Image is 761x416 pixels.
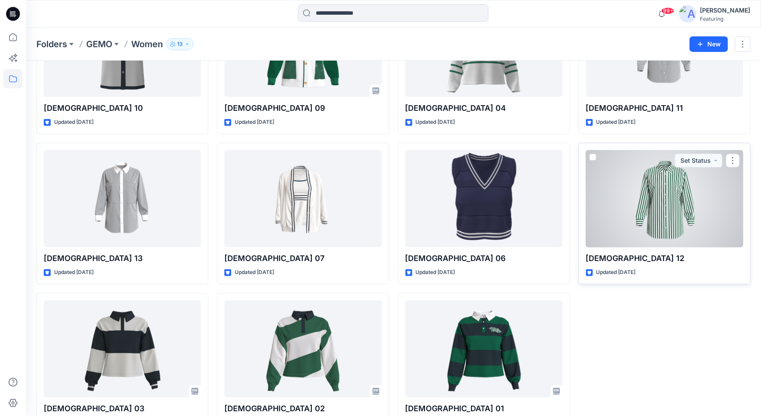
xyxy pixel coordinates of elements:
[405,403,563,415] p: [DEMOGRAPHIC_DATA] 01
[679,5,696,23] img: avatar
[596,268,636,277] p: Updated [DATE]
[690,36,728,52] button: New
[405,252,563,264] p: [DEMOGRAPHIC_DATA] 06
[224,150,382,247] a: Ladies 07
[224,252,382,264] p: [DEMOGRAPHIC_DATA] 07
[44,150,201,247] a: Ladies 13
[586,102,743,114] p: [DEMOGRAPHIC_DATA] 11
[224,403,382,415] p: [DEMOGRAPHIC_DATA] 02
[36,38,67,50] a: Folders
[54,118,94,127] p: Updated [DATE]
[224,300,382,397] a: Ladies 02
[166,38,194,50] button: 13
[177,39,183,49] p: 13
[44,102,201,114] p: [DEMOGRAPHIC_DATA] 10
[44,252,201,264] p: [DEMOGRAPHIC_DATA] 13
[405,102,563,114] p: [DEMOGRAPHIC_DATA] 04
[235,268,274,277] p: Updated [DATE]
[416,118,455,127] p: Updated [DATE]
[235,118,274,127] p: Updated [DATE]
[405,150,563,247] a: Ladies 06
[700,16,750,22] div: Featuring
[86,38,112,50] a: GEMO
[596,118,636,127] p: Updated [DATE]
[416,268,455,277] p: Updated [DATE]
[54,268,94,277] p: Updated [DATE]
[224,102,382,114] p: [DEMOGRAPHIC_DATA] 09
[405,300,563,397] a: Ladies 01
[700,5,750,16] div: [PERSON_NAME]
[586,150,743,247] a: Ladies 12
[661,7,674,14] span: 99+
[131,38,163,50] p: Women
[44,403,201,415] p: [DEMOGRAPHIC_DATA] 03
[586,252,743,264] p: [DEMOGRAPHIC_DATA] 12
[44,300,201,397] a: Ladies 03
